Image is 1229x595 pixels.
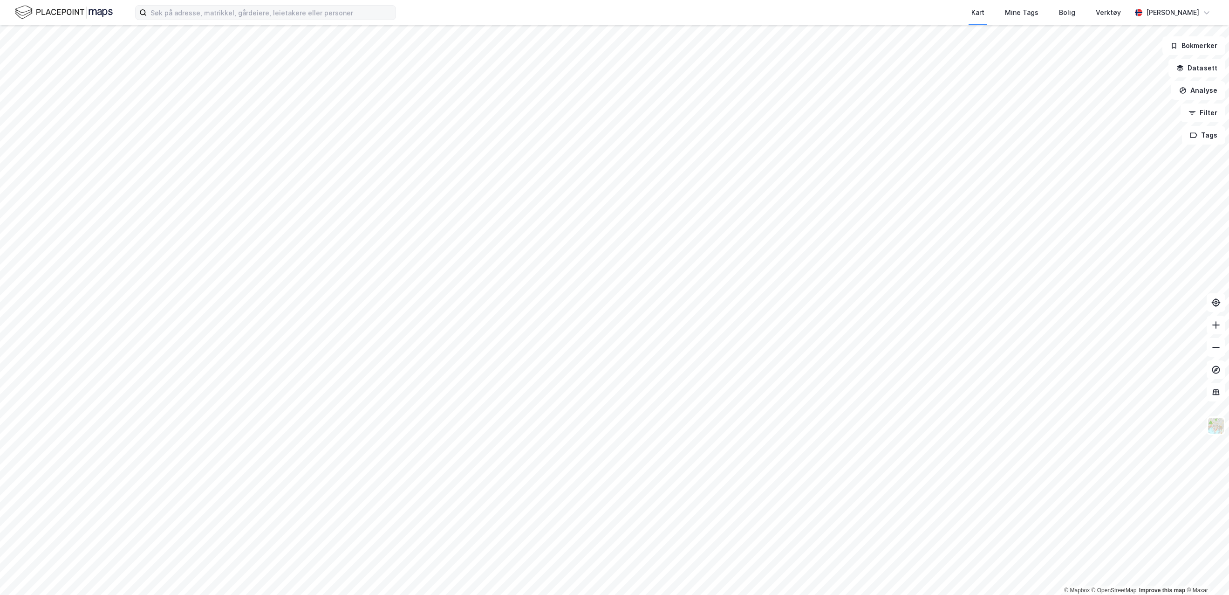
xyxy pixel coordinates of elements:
div: Verktøy [1096,7,1121,18]
input: Søk på adresse, matrikkel, gårdeiere, leietakere eller personer [147,6,396,20]
div: Mine Tags [1005,7,1038,18]
div: Bolig [1059,7,1075,18]
iframe: Chat Widget [1182,550,1229,595]
div: Kart [971,7,984,18]
img: logo.f888ab2527a4732fd821a326f86c7f29.svg [15,4,113,21]
div: [PERSON_NAME] [1146,7,1199,18]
